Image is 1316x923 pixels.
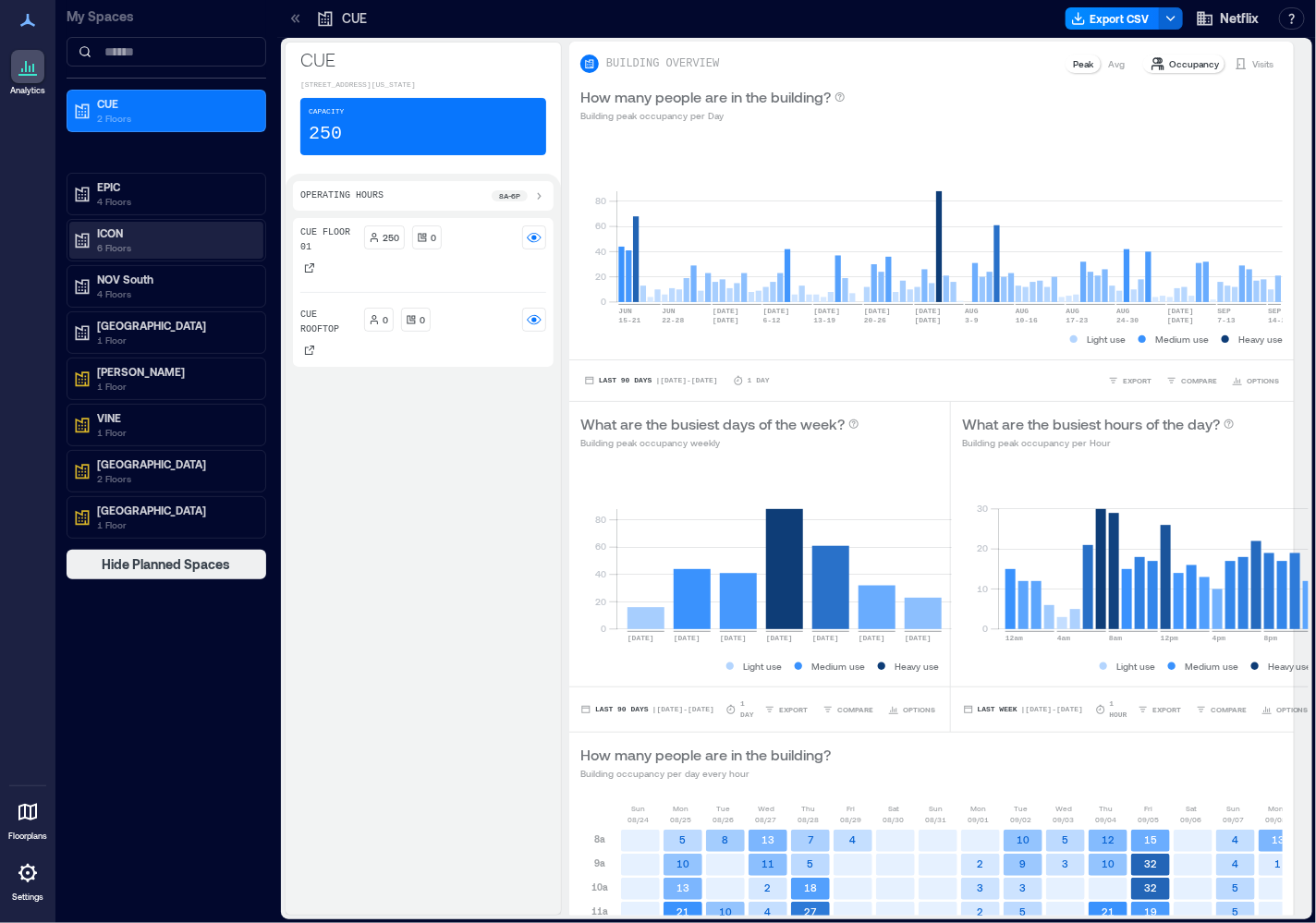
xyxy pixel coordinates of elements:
p: Heavy use [895,659,939,674]
text: 4 [1233,833,1239,845]
p: Fri [1145,803,1153,814]
p: 4 Floors [97,194,252,209]
text: 13-19 [813,316,835,324]
text: 8am [1109,634,1123,642]
text: [DATE] [674,634,701,642]
text: 13 [676,881,689,893]
p: 0 [420,312,426,327]
p: [PERSON_NAME] [97,364,252,379]
text: 5 [680,833,687,845]
p: 0 [432,230,437,245]
p: Building occupancy per day every hour [580,766,831,781]
tspan: 80 [596,195,607,206]
p: Analytics [10,85,45,96]
p: 09/02 [1011,814,1032,825]
text: [DATE] [1167,316,1194,324]
p: Occupancy [1169,56,1219,71]
span: COMPARE [837,704,873,715]
text: 5 [1063,833,1069,845]
text: 20-26 [864,316,886,324]
p: Heavy use [1268,659,1312,674]
p: How many people are in the building? [580,86,831,108]
p: Capacity [309,106,344,117]
p: 09/04 [1096,814,1117,825]
span: OPTIONS [903,704,935,715]
text: 3 [1063,857,1069,869]
button: COMPARE [1163,371,1221,390]
text: 2 [978,857,984,869]
p: Tue [1015,803,1029,814]
p: Medium use [1185,659,1238,674]
p: 08/26 [713,814,735,825]
text: 24-30 [1116,316,1139,324]
text: AUG [965,307,979,315]
span: OPTIONS [1247,375,1279,386]
text: 11 [762,857,774,869]
tspan: 40 [596,568,607,579]
text: [DATE] [813,307,840,315]
p: 1 Floor [97,333,252,347]
p: Medium use [1155,332,1209,346]
text: 9 [1020,857,1027,869]
text: 12am [1005,634,1023,642]
tspan: 20 [978,543,989,554]
text: 12pm [1161,634,1178,642]
button: Export CSV [1066,7,1160,30]
p: 0 [384,312,389,327]
p: Peak [1073,56,1093,71]
text: 5 [1233,905,1239,917]
text: 4 [1233,857,1239,869]
text: 7 [808,833,814,845]
text: 21 [1102,905,1115,917]
a: Settings [6,851,50,908]
button: OPTIONS [884,700,939,719]
p: VINE [97,410,252,425]
p: 9a [594,856,605,870]
text: 4 [765,905,772,917]
p: Wed [758,803,774,814]
p: 09/06 [1181,814,1202,825]
tspan: 60 [596,541,607,553]
text: 1 [1275,857,1282,869]
span: EXPORT [1152,704,1181,715]
p: Mon [1269,803,1285,814]
p: Mon [971,803,987,814]
text: SEP [1268,307,1282,315]
text: 6-12 [763,316,781,324]
p: 09/08 [1266,814,1287,825]
p: 1 Floor [97,425,252,440]
text: 10 [1102,857,1115,869]
text: 14-20 [1268,316,1290,324]
a: Analytics [5,44,51,102]
p: 09/03 [1054,814,1075,825]
p: Wed [1055,803,1072,814]
p: 250 [384,230,400,245]
text: 32 [1144,881,1157,893]
text: [DATE] [915,316,942,324]
p: [GEOGRAPHIC_DATA] [97,456,252,471]
p: Settings [12,892,43,903]
p: BUILDING OVERVIEW [606,56,719,71]
text: 10-16 [1016,316,1038,324]
p: CUE [342,9,367,28]
text: JUN [662,307,676,315]
p: CUE [97,96,252,111]
text: 8 [723,833,729,845]
text: 3 [1020,881,1027,893]
tspan: 30 [978,503,989,514]
p: 09/01 [969,814,990,825]
p: [STREET_ADDRESS][US_STATE] [300,79,546,91]
tspan: 40 [596,246,607,257]
text: [DATE] [864,307,891,315]
span: Netflix [1220,9,1259,28]
p: CUE Rooftop [300,308,357,337]
text: 7-13 [1218,316,1236,324]
p: Floorplans [8,831,47,842]
p: Mon [674,803,689,814]
text: AUG [1016,307,1030,315]
p: Light use [743,659,782,674]
tspan: 20 [596,596,607,607]
p: Light use [1087,332,1126,346]
p: Thu [802,803,816,814]
p: 1 Floor [97,379,252,394]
